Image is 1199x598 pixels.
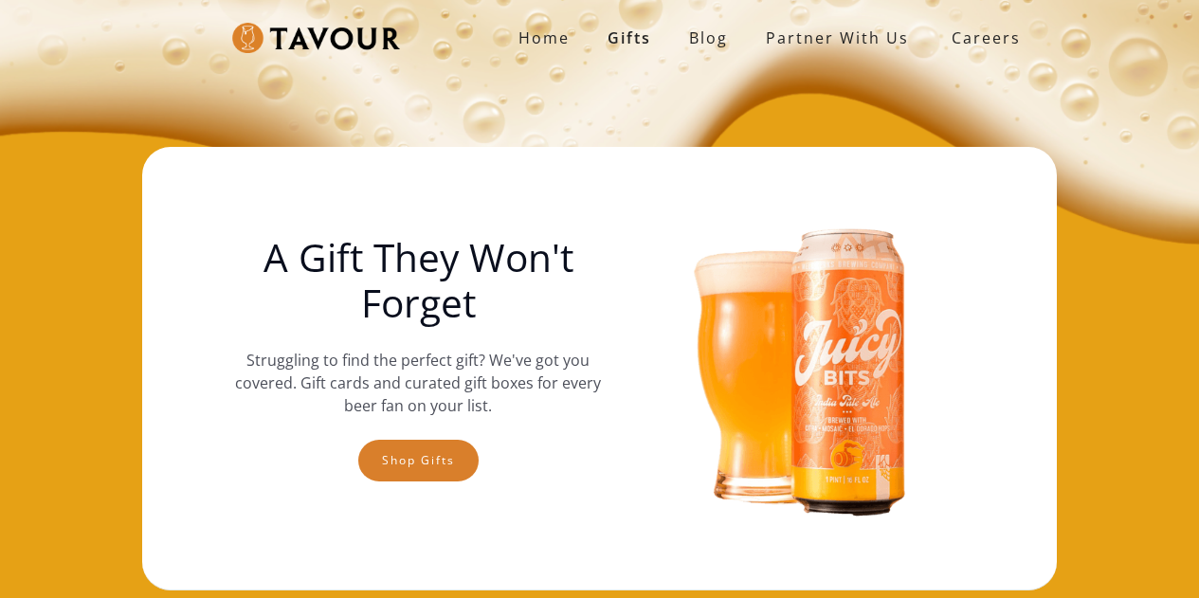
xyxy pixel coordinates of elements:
[221,349,615,417] p: Struggling to find the perfect gift? We've got you covered. Gift cards and curated gift boxes for...
[221,235,615,326] h1: A Gift They Won't Forget
[747,19,928,57] a: partner with us
[518,27,570,48] strong: Home
[952,19,1021,57] strong: Careers
[670,19,747,57] a: Blog
[358,440,479,481] a: Shop gifts
[589,19,670,57] a: Gifts
[928,11,1035,64] a: Careers
[500,19,589,57] a: Home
